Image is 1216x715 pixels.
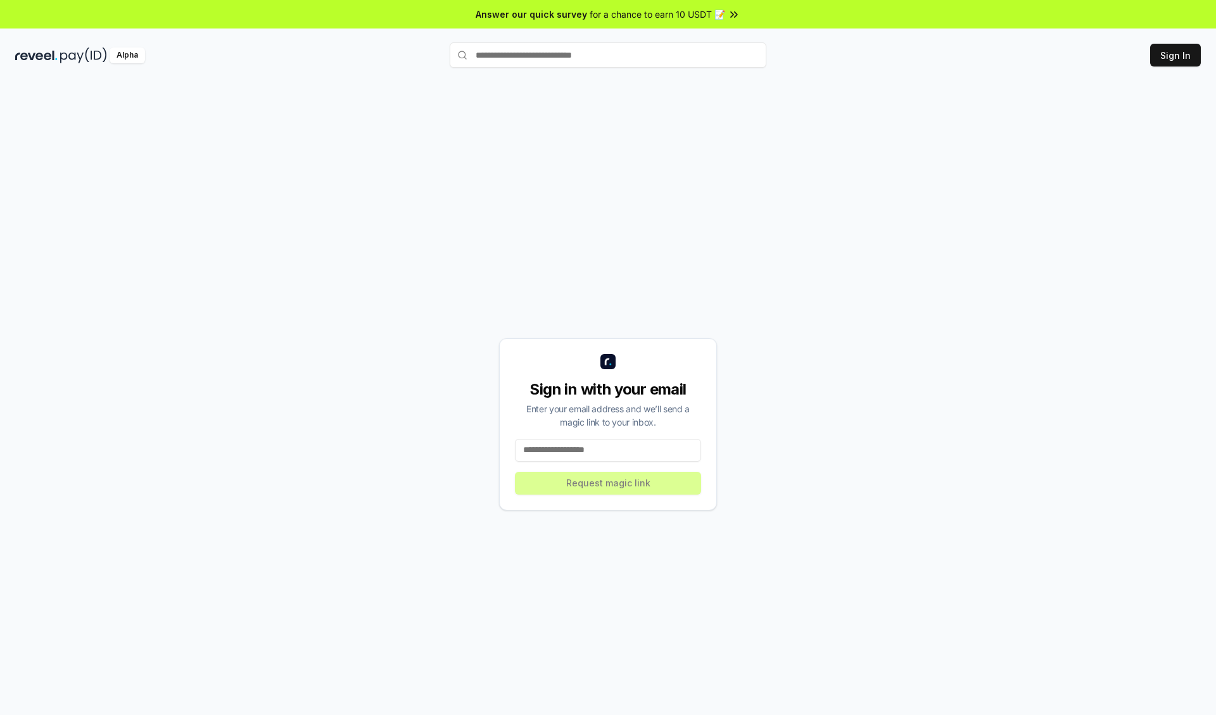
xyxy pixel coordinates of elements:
div: Alpha [110,47,145,63]
div: Enter your email address and we’ll send a magic link to your inbox. [515,402,701,429]
span: Answer our quick survey [476,8,587,21]
div: Sign in with your email [515,379,701,400]
span: for a chance to earn 10 USDT 📝 [590,8,725,21]
img: logo_small [600,354,616,369]
button: Sign In [1150,44,1201,66]
img: reveel_dark [15,47,58,63]
img: pay_id [60,47,107,63]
